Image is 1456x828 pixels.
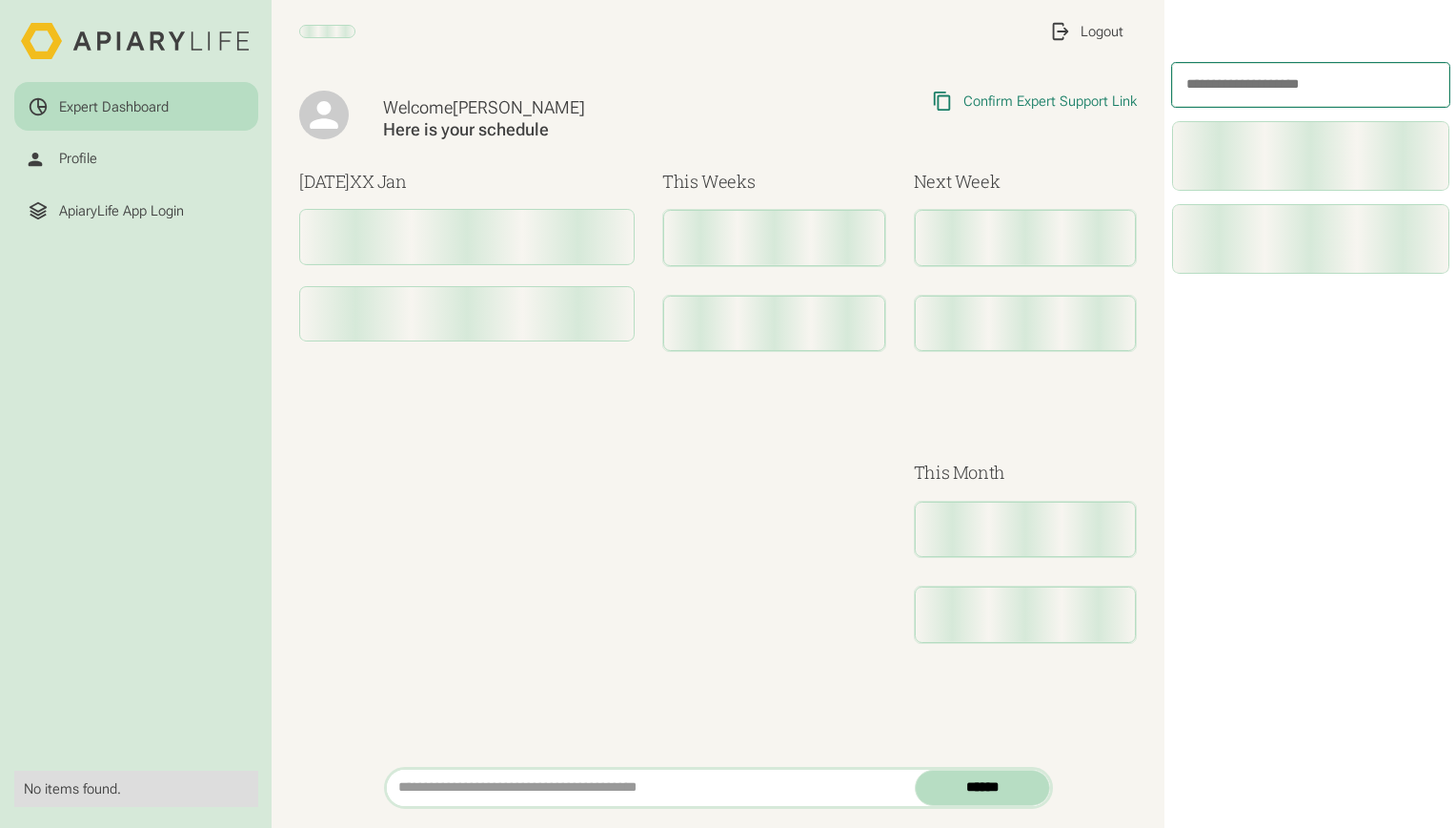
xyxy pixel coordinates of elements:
[14,82,258,131] a: Expert Dashboard
[963,93,1137,110] div: Confirm Expert Support Link
[453,97,585,117] span: [PERSON_NAME]
[1081,23,1123,40] div: Logout
[59,150,97,167] div: Profile
[914,460,1137,486] h3: This Month
[24,780,249,797] div: No items found.
[59,98,169,115] div: Expert Dashboard
[350,170,407,193] span: XX Jan
[299,169,635,195] h3: [DATE]
[1035,7,1137,55] a: Logout
[914,169,1137,195] h3: Next Week
[383,119,757,141] div: Here is your schedule
[14,135,258,183] a: Profile
[383,97,757,119] div: Welcome
[59,202,184,219] div: ApiaryLife App Login
[662,169,885,195] h3: This Weeks
[14,187,258,236] a: ApiaryLife App Login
